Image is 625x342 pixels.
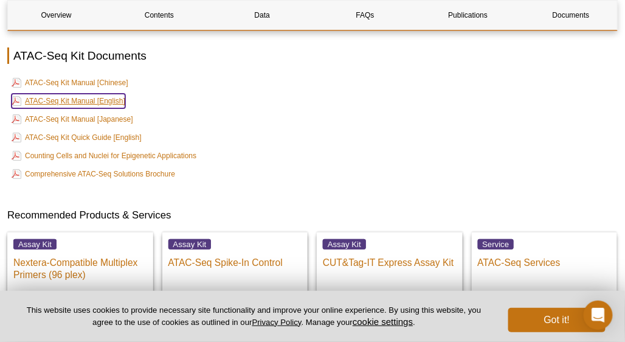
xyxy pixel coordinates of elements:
p: Nextera-Compatible Multiplex Primers (96 plex) [13,251,147,281]
a: Overview [8,1,105,30]
span: Assay Kit [13,239,57,250]
a: Documents [523,1,620,30]
a: Service ATAC-Seq Services [472,232,618,293]
a: Comprehensive ATAC-Seq Solutions Brochure [12,167,175,181]
p: ATAC-Seq Spike-In Control [168,251,302,269]
a: Assay Kit Nextera-Compatible Multiplex Primers (96 plex) [7,232,153,293]
a: Data [214,1,311,30]
h3: Recommended Products & Services [7,208,618,223]
h2: ATAC-Seq Kit Documents [7,47,618,64]
button: Got it! [508,308,606,332]
a: ATAC-Seq Kit Manual [Chinese] [12,75,128,90]
a: ATAC-Seq Kit Manual [Japanese] [12,112,133,127]
a: Assay Kit ATAC-Seq Spike-In Control [162,232,308,293]
button: cookie settings [353,316,413,327]
a: Contents [111,1,207,30]
a: ATAC-Seq Kit Manual [English] [12,94,125,108]
a: Publications [420,1,516,30]
a: Privacy Policy [252,318,302,327]
span: Service [478,239,514,250]
p: This website uses cookies to provide necessary site functionality and improve your online experie... [19,305,488,328]
p: CUT&Tag-IT Express Assay Kit [323,251,457,269]
a: Assay Kit CUT&Tag-IT Express Assay Kit [317,232,463,293]
div: Open Intercom Messenger [584,301,613,330]
a: Counting Cells and Nuclei for Epigenetic Applications [12,148,196,163]
span: Assay Kit [323,239,366,250]
a: FAQs [317,1,413,30]
span: Assay Kit [168,239,212,250]
p: ATAC-Seq Services [478,251,612,269]
a: ATAC-Seq Kit Quick Guide [English] [12,130,142,145]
